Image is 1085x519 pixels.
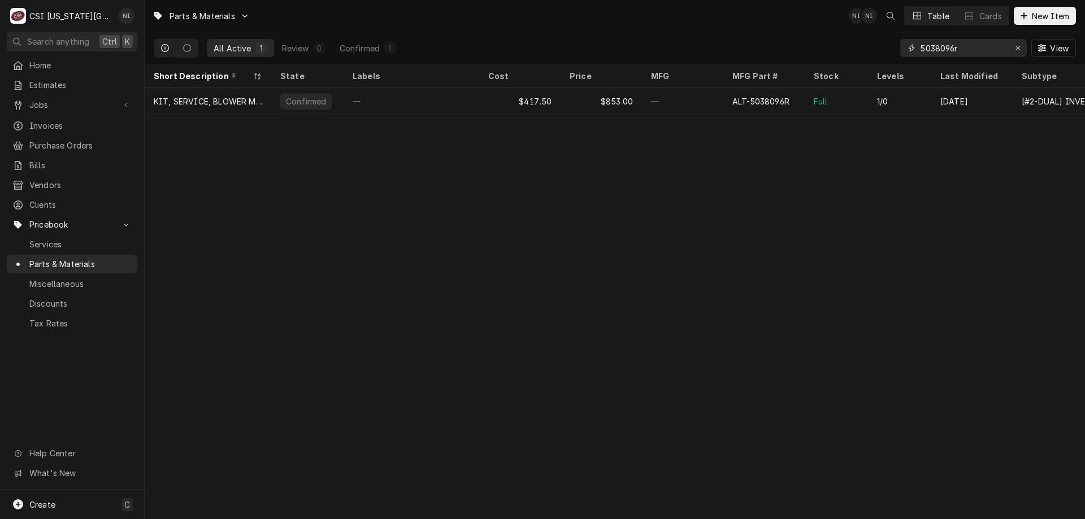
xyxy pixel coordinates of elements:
[29,467,131,479] span: What's New
[7,95,137,114] a: Go to Jobs
[1009,39,1027,57] button: Erase input
[849,8,865,24] div: Nate Ingram's Avatar
[280,70,332,82] div: State
[570,70,631,82] div: Price
[29,238,132,250] span: Services
[119,8,134,24] div: Nate Ingram's Avatar
[29,500,55,509] span: Create
[29,79,132,91] span: Estimates
[7,444,137,463] a: Go to Help Center
[561,88,642,115] div: $853.00
[10,8,26,24] div: CSI Kansas City.'s Avatar
[29,447,131,459] span: Help Center
[642,88,723,115] div: —
[29,258,132,270] span: Parts & Materials
[651,70,712,82] div: MFG
[877,70,920,82] div: Levels
[29,278,132,290] span: Miscellaneous
[861,8,877,24] div: NI
[1048,42,1071,54] span: View
[7,156,137,175] a: Bills
[154,70,251,82] div: Short Description
[7,116,137,135] a: Invoices
[7,32,137,51] button: Search anythingCtrlK
[732,70,793,82] div: MFG Part #
[316,42,323,54] div: 0
[979,10,1002,22] div: Cards
[340,42,380,54] div: Confirmed
[29,139,132,151] span: Purchase Orders
[27,36,89,47] span: Search anything
[214,42,251,54] div: All Active
[814,95,828,107] div: Full
[29,219,115,230] span: Pricebook
[102,36,117,47] span: Ctrl
[488,70,549,82] div: Cost
[921,39,1005,57] input: Keyword search
[7,76,137,94] a: Estimates
[861,8,877,24] div: Nate Ingram's Avatar
[940,70,1001,82] div: Last Modified
[10,8,26,24] div: C
[282,42,309,54] div: Review
[29,99,115,111] span: Jobs
[29,317,132,329] span: Tax Rates
[29,10,112,22] div: CSI [US_STATE][GEOGRAPHIC_DATA].
[1014,7,1076,25] button: New Item
[258,42,265,54] div: 1
[1031,39,1076,57] button: View
[7,235,137,254] a: Services
[882,7,900,25] button: Open search
[7,314,137,333] a: Tax Rates
[29,59,132,71] span: Home
[387,42,393,54] div: 1
[29,179,132,191] span: Vendors
[849,8,865,24] div: NI
[154,95,262,107] div: KIT, SERVICE, BLOWER MOTER, CMC
[344,88,479,115] div: —
[479,88,561,115] div: $417.50
[7,464,137,482] a: Go to What's New
[170,10,235,22] span: Parts & Materials
[7,215,137,234] a: Go to Pricebook
[148,7,254,25] a: Go to Parts & Materials
[7,274,137,293] a: Miscellaneous
[931,88,1013,115] div: [DATE]
[29,159,132,171] span: Bills
[7,294,137,313] a: Discounts
[877,95,888,107] div: 1/0
[124,499,130,511] span: C
[7,255,137,273] a: Parts & Materials
[119,8,134,24] div: NI
[29,120,132,132] span: Invoices
[732,95,789,107] div: ALT-5038096R
[285,95,327,107] div: Confirmed
[1030,10,1071,22] span: New Item
[29,298,132,309] span: Discounts
[353,70,470,82] div: Labels
[7,136,137,155] a: Purchase Orders
[927,10,949,22] div: Table
[7,176,137,194] a: Vendors
[125,36,130,47] span: K
[7,195,137,214] a: Clients
[7,56,137,75] a: Home
[814,70,857,82] div: Stock
[29,199,132,211] span: Clients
